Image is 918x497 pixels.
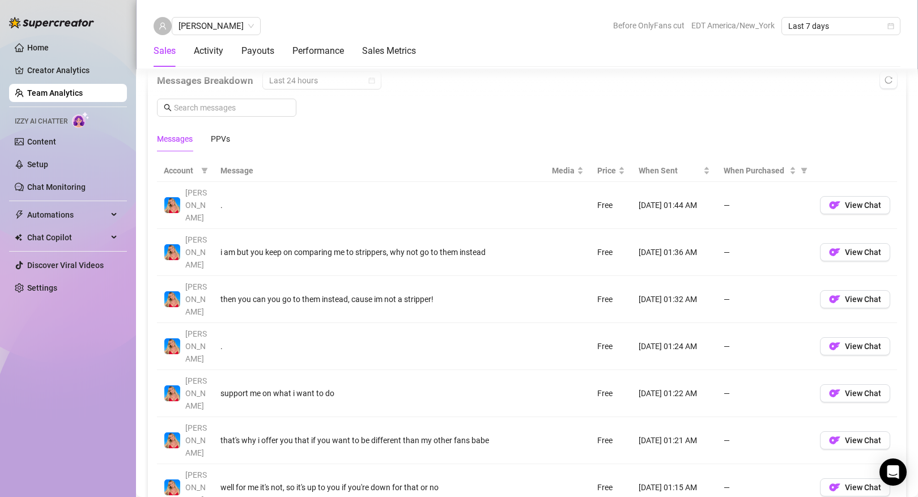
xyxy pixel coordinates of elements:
[590,417,632,464] td: Free
[220,481,538,494] div: well for me it's not, so it's up to you if you're down for that or no
[27,261,104,270] a: Discover Viral Videos
[27,88,83,97] a: Team Analytics
[15,233,22,241] img: Chat Copilot
[717,417,813,464] td: —
[220,199,538,211] div: .
[845,389,881,398] span: View Chat
[164,164,197,177] span: Account
[717,160,813,182] th: When Purchased
[820,345,890,354] a: OFView Chat
[820,203,890,213] a: OFView Chat
[724,164,787,177] span: When Purchased
[220,246,538,258] div: i am but you keep on comparing me to strippers, why not go to them instead
[632,276,717,323] td: [DATE] 01:32 AM
[717,323,813,370] td: —
[801,167,807,174] span: filter
[820,243,890,261] button: OFView Chat
[632,160,717,182] th: When Sent
[879,458,907,486] div: Open Intercom Messenger
[201,167,208,174] span: filter
[717,276,813,323] td: —
[820,392,890,401] a: OFView Chat
[27,61,118,79] a: Creator Analytics
[590,229,632,276] td: Free
[72,112,90,128] img: AI Chatter
[292,44,344,58] div: Performance
[27,283,57,292] a: Settings
[185,329,207,363] span: [PERSON_NAME]
[154,44,176,58] div: Sales
[590,323,632,370] td: Free
[185,282,207,316] span: [PERSON_NAME]
[590,370,632,417] td: Free
[164,432,180,448] img: Ashley
[829,247,840,258] img: OF
[368,77,375,84] span: calendar
[214,160,545,182] th: Message
[597,164,616,177] span: Price
[691,17,775,34] span: EDT America/New_York
[220,340,538,352] div: .
[220,434,538,447] div: that's why i offer you that if you want to be different than my other fans babe
[185,235,207,269] span: [PERSON_NAME]
[590,276,632,323] td: Free
[157,133,193,145] div: Messages
[820,298,890,307] a: OFView Chat
[717,370,813,417] td: —
[887,23,894,29] span: calendar
[164,479,180,495] img: Ashley
[717,182,813,229] td: —
[845,342,881,351] span: View Chat
[829,341,840,352] img: OF
[164,291,180,307] img: Ashley
[185,188,207,222] span: [PERSON_NAME]
[211,133,230,145] div: PPVs
[552,164,575,177] span: Media
[15,116,67,127] span: Izzy AI Chatter
[27,137,56,146] a: Content
[820,290,890,308] button: OFView Chat
[798,162,810,179] span: filter
[27,43,49,52] a: Home
[613,17,685,34] span: Before OnlyFans cut
[829,294,840,305] img: OF
[788,18,894,35] span: Last 7 days
[820,431,890,449] button: OFView Chat
[27,182,86,192] a: Chat Monitoring
[178,18,254,35] span: Khristine
[199,162,210,179] span: filter
[845,483,881,492] span: View Chat
[164,338,180,354] img: Ashley
[241,44,274,58] div: Payouts
[174,101,290,114] input: Search messages
[820,250,890,260] a: OFView Chat
[220,387,538,400] div: support me on what i want to do
[639,164,701,177] span: When Sent
[845,436,881,445] span: View Chat
[632,417,717,464] td: [DATE] 01:21 AM
[220,293,538,305] div: then you can you go to them instead, cause im not a stripper!
[590,182,632,229] td: Free
[845,248,881,257] span: View Chat
[820,384,890,402] button: OFView Chat
[185,376,207,410] span: [PERSON_NAME]
[27,228,108,247] span: Chat Copilot
[845,295,881,304] span: View Chat
[164,197,180,213] img: Ashley
[9,17,94,28] img: logo-BBDzfeDw.svg
[820,439,890,448] a: OFView Chat
[632,323,717,370] td: [DATE] 01:24 AM
[590,160,632,182] th: Price
[164,104,172,112] span: search
[820,337,890,355] button: OFView Chat
[717,229,813,276] td: —
[632,229,717,276] td: [DATE] 01:36 AM
[820,196,890,214] button: OFView Chat
[185,423,207,457] span: [PERSON_NAME]
[157,71,897,90] div: Messages Breakdown
[829,482,840,493] img: OF
[164,385,180,401] img: Ashley
[545,160,590,182] th: Media
[159,22,167,30] span: user
[885,76,892,84] span: reload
